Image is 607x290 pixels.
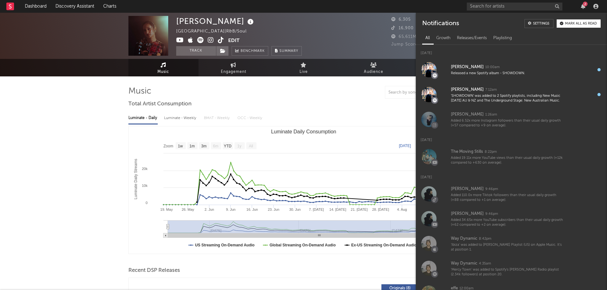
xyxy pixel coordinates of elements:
div: 'Ibiza' was added to [PERSON_NAME] Playlist (US) on Apple Music. It's at position 1. [451,243,563,252]
div: 1:26am [485,112,497,117]
text: 7. [DATE] [309,208,324,211]
svg: Luminate Daily Consumption [129,126,479,254]
div: 'Mercy Town' was added to Spotify's [PERSON_NAME] Radio playlist (2.34k followers) at position 20. [451,267,563,277]
text: 10k [142,184,148,187]
text: Global Streaming On-Demand Audio [269,243,336,247]
a: [PERSON_NAME]10:00amReleased a new Spotify album - SHOWDOWN. [416,57,607,82]
input: Search by song name or URL [385,90,452,95]
text: 16. Jun [246,208,258,211]
div: [PERSON_NAME] [451,86,484,94]
a: [PERSON_NAME]9:46pmAdded 34.65x more YouTube subscribers than their usual daily growth (+62 compa... [416,206,607,231]
div: Playlisting [490,33,515,44]
div: [PERSON_NAME] [176,16,255,26]
div: Way Dynamic [451,260,477,267]
div: 4:35am [479,261,491,266]
div: 8:42pm [479,237,491,241]
span: Benchmark [241,47,265,55]
a: Live [269,59,339,76]
div: Way Dynamic [451,235,477,243]
div: Growth [433,33,454,44]
div: [PERSON_NAME] [451,185,484,193]
div: Settings [533,22,549,25]
a: [PERSON_NAME]7:12am'SHOWDOWN' was added to 2 Spotify playlists, including New Music [DATE] AU & N... [416,82,607,107]
text: Ex-US Streaming On-Demand Audio [351,243,417,247]
span: Summary [279,49,298,53]
text: 21. [DATE] [350,208,367,211]
div: 'SHOWDOWN' was added to 2 Spotify playlists, including New Music [DATE] AU & NZ and The Undergrou... [451,94,563,103]
button: Mark all as read [557,19,601,28]
text: 1y [237,144,241,148]
span: Recent DSP Releases [128,267,180,274]
input: Search for artists [467,3,562,11]
text: 28. [DATE] [372,208,389,211]
text: 14. [DATE] [329,208,346,211]
span: Jump Score: 95.0 [391,42,429,46]
a: Settings [524,19,553,28]
text: 19. May [160,208,173,211]
text: YTD [224,144,231,148]
div: 10:00am [485,65,500,70]
div: [PERSON_NAME] [451,111,484,118]
span: 6,305 [391,18,411,22]
text: [DATE] [399,144,411,148]
a: Benchmark [232,46,268,56]
div: Notifications [422,19,459,28]
a: Audience [339,59,409,76]
button: Summary [271,46,302,56]
button: 2 [581,4,585,9]
text: 9. Jun [226,208,235,211]
a: Music [128,59,199,76]
div: [PERSON_NAME] [451,63,484,71]
div: Luminate - Weekly [164,113,198,124]
span: Engagement [221,68,246,76]
span: Audience [364,68,383,76]
text: All [249,144,253,148]
div: [DATE] [416,169,607,181]
text: 1w [178,144,183,148]
div: 8:22pm [485,150,497,154]
span: 16,900 [391,26,414,30]
div: [GEOGRAPHIC_DATA] | R&B/Soul [176,28,254,35]
button: Edit [228,37,240,45]
text: 2. Jun [204,208,214,211]
text: 3m [201,144,206,148]
a: [PERSON_NAME]9:46pmAdded 110.0x more Tiktok followers than their usual daily growth (+88 compared... [416,181,607,206]
div: 9:46pm [485,212,498,216]
a: Engagement [199,59,269,76]
div: Added 110.0x more Tiktok followers than their usual daily growth (+88 compared to +1 on average). [451,193,563,203]
span: Music [157,68,169,76]
span: Live [300,68,308,76]
text: 0 [145,201,147,205]
div: All [422,33,433,44]
text: 1m [189,144,195,148]
div: Added 6.52x more Instagram followers than their usual daily growth (+57 compared to +9 on average). [451,118,563,128]
div: 2 [583,2,588,6]
div: [DATE] [416,132,607,144]
div: [DATE] [416,45,607,57]
div: Mark all as read [565,22,597,25]
div: 9:46pm [485,187,498,192]
text: 6m [213,144,218,148]
a: Way Dynamic4:35am'Mercy Town' was added to Spotify's [PERSON_NAME] Radio playlist (2.34k follower... [416,256,607,281]
div: 7:12am [485,88,497,92]
div: The Moving Stills [451,148,483,156]
text: 20k [142,167,148,171]
text: 30. Jun [289,208,300,211]
div: [PERSON_NAME] [451,210,484,218]
text: 23. Jun [268,208,279,211]
a: Playlists/Charts [409,59,479,76]
span: 65,611 Monthly Listeners [391,35,452,39]
div: Luminate - Daily [128,113,158,124]
text: 26. May [182,208,194,211]
text: Luminate Daily Streams [134,159,138,199]
text: US Streaming On-Demand Audio [195,243,255,247]
div: Added 19.11x more YouTube views than their usual daily growth (+12k compared to +630 on average). [451,156,563,166]
div: Added 34.65x more YouTube subscribers than their usual daily growth (+62 compared to +2 on average). [451,218,563,228]
a: [PERSON_NAME]1:26amAdded 6.52x more Instagram followers than their usual daily growth (+57 compar... [416,107,607,132]
div: Released a new Spotify album - SHOWDOWN. [451,71,563,76]
a: The Moving Stills8:22pmAdded 19.11x more YouTube views than their usual daily growth (+12k compar... [416,144,607,169]
span: Total Artist Consumption [128,100,191,108]
a: Way Dynamic8:42pm'Ibiza' was added to [PERSON_NAME] Playlist (US) on Apple Music. It's at positio... [416,231,607,256]
text: 4. Aug [397,208,407,211]
text: Zoom [163,144,173,148]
